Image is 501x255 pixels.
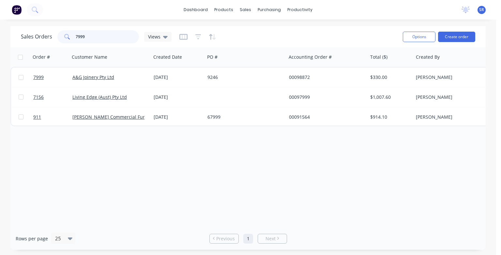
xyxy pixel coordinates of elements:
div: purchasing [254,5,284,15]
a: Living Edge (Aust) Pty Ltd [72,94,127,100]
div: [DATE] [154,74,202,81]
a: dashboard [180,5,211,15]
a: Next page [258,235,287,242]
input: Search... [76,30,139,43]
div: [PERSON_NAME] [416,94,488,100]
a: 911 [33,107,72,127]
div: Customer Name [72,54,107,60]
div: [DATE] [154,114,202,120]
div: $914.10 [370,114,408,120]
div: Accounting Order # [289,54,332,60]
div: Created By [416,54,440,60]
span: Next [266,235,276,242]
div: [PERSON_NAME] [416,74,488,81]
a: 7156 [33,87,72,107]
a: 7999 [33,67,72,87]
div: $1,007.60 [370,94,408,100]
button: Options [403,32,435,42]
span: 7999 [33,74,44,81]
div: products [211,5,236,15]
span: Views [148,33,160,40]
a: Previous page [210,235,238,242]
div: productivity [284,5,316,15]
span: 911 [33,114,41,120]
div: sales [236,5,254,15]
div: 00091564 [289,114,361,120]
button: Create order [438,32,475,42]
div: $330.00 [370,74,408,81]
span: 7156 [33,94,44,100]
a: [PERSON_NAME] Commercial Furniture [72,114,158,120]
div: Total ($) [370,54,387,60]
ul: Pagination [207,234,290,244]
a: A&G Joinery Pty Ltd [72,74,114,80]
div: 00098872 [289,74,361,81]
div: 00097999 [289,94,361,100]
div: 67999 [207,114,280,120]
a: Page 1 is your current page [243,234,253,244]
span: SR [479,7,484,13]
h1: Sales Orders [21,34,52,40]
div: PO # [207,54,218,60]
div: [DATE] [154,94,202,100]
img: Factory [12,5,22,15]
span: Rows per page [16,235,48,242]
div: 9246 [207,74,280,81]
div: Order # [33,54,50,60]
span: Previous [216,235,235,242]
div: [PERSON_NAME] [416,114,488,120]
div: Created Date [153,54,182,60]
